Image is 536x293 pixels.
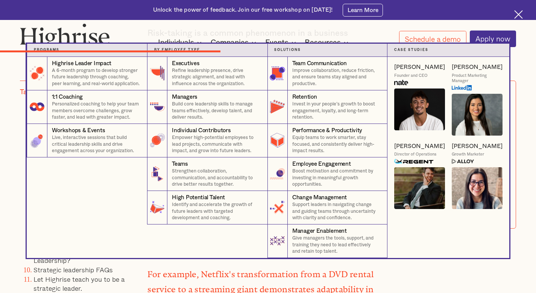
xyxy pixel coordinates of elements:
[292,127,362,134] div: Performance & Productivity
[292,227,347,235] div: Manager Enablement
[147,124,267,157] a: Individual ContributorsEmpower high-potential employees to lead projects, communicate with impact...
[147,90,267,124] a: ManagersBuild core leadership skills to manage teams effectively, develop talent, and deliver res...
[172,168,260,188] p: Strengthen collaboration, communication, and accountability to drive better results together.
[172,127,231,134] div: Individual Contributors
[33,264,113,275] a: Strategic leadership FAQs
[154,48,200,52] strong: By Employee Type
[452,142,503,150] a: [PERSON_NAME]
[147,157,267,191] a: TeamsStrengthen collaboration, communication, and accountability to drive better results together.
[267,57,388,90] a: Team CommunicationImprove collaboration, reduce friction, and ensure teams stay aligned and produ...
[292,160,351,168] div: Employee Engagement
[267,224,388,258] a: Manager EnablementGive managers the tools, support, and training they need to lead effectively an...
[265,38,298,47] div: Events
[394,63,445,71] a: [PERSON_NAME]
[52,93,83,101] div: 1:1 Coaching
[52,60,111,67] div: Highrise Leader Impact
[267,157,388,191] a: Employee EngagementBoost motivation and commitment by investing in meaningful growth opportunities.
[267,90,388,124] a: RetentionInvest in your people’s growth to boost engagement, loyalty, and long-term retention.
[172,60,199,67] div: Executives
[305,38,341,47] div: Resources
[452,63,503,71] a: [PERSON_NAME]
[211,38,258,47] div: Companies
[274,48,301,52] strong: Solutions
[292,134,380,154] p: Equip teams to work smarter, stay focused, and consistently deliver high-impact results.
[158,38,204,47] div: Individuals
[52,127,105,134] div: Workshops & Events
[394,152,436,157] div: Director of Operations
[267,124,388,157] a: Performance & ProductivityEquip teams to work smarter, stay focused, and consistently deliver hig...
[153,6,333,14] div: Unlock the power of feedback. Join our free workshop on [DATE]!
[292,168,380,188] p: Boost motivation and commitment by investing in meaningful growth opportunities.
[394,73,428,78] div: Founder and CEO
[394,48,428,52] strong: Case Studies
[172,67,260,87] p: Refine leadership presence, drive strategic alignment, and lead with influence across the organiz...
[172,201,260,221] p: Identify and accelerate the growth of future leaders with targeted development and coaching.
[265,38,288,47] div: Events
[470,31,516,47] a: Apply now
[394,142,445,150] a: [PERSON_NAME]
[147,57,267,90] a: ExecutivesRefine leadership presence, drive strategic alignment, and lead with influence across t...
[292,60,347,67] div: Team Communication
[172,160,188,168] div: Teams
[211,38,249,47] div: Companies
[452,152,484,157] div: Growth Marketer
[34,48,59,52] strong: Programs
[292,67,380,87] p: Improve collaboration, reduce friction, and ensure teams stay aligned and productive.
[292,93,317,101] div: Retention
[292,201,380,221] p: Support leaders in navigating change and guiding teams through uncertainty with clarity and confi...
[514,10,523,19] img: Cross icon
[27,124,147,157] a: Workshops & EventsLive, interactive sessions that build critical leadership skills and drive enga...
[52,134,140,154] p: Live, interactive sessions that build critical leadership skills and drive engagement across your...
[305,38,351,47] div: Resources
[172,134,260,154] p: Empower high-potential employees to lead projects, communicate with impact, and grow into future ...
[399,31,466,47] a: Schedule a demo
[52,67,140,87] p: A 6-month program to develop stronger future leadership through coaching, peer learning, and real...
[27,57,147,90] a: Highrise Leader ImpactA 6-month program to develop stronger future leadership through coaching, p...
[158,38,194,47] div: Individuals
[52,101,140,121] p: Personalized coaching to help your team members overcome challenges, grow faster, and lead with g...
[267,191,388,224] a: Change ManagementSupport leaders in navigating change and guiding teams through uncertainty with ...
[292,101,380,121] p: Invest in your people’s growth to boost engagement, loyalty, and long-term retention.
[452,73,503,84] div: Product Marketing Manager
[27,90,147,124] a: 1:1 CoachingPersonalized coaching to help your team members overcome challenges, grow faster, and...
[292,194,347,201] div: Change Management
[292,235,380,255] p: Give managers the tools, support, and training they need to lead effectively and retain top talent.
[20,23,109,50] img: Highrise logo
[172,93,197,101] div: Managers
[172,101,260,121] p: Build core leadership skills to manage teams effectively, develop talent, and deliver results.
[172,194,225,201] div: High Potential Talent
[343,4,383,17] a: Learn More
[147,191,267,224] a: High Potential TalentIdentify and accelerate the growth of future leaders with targeted developme...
